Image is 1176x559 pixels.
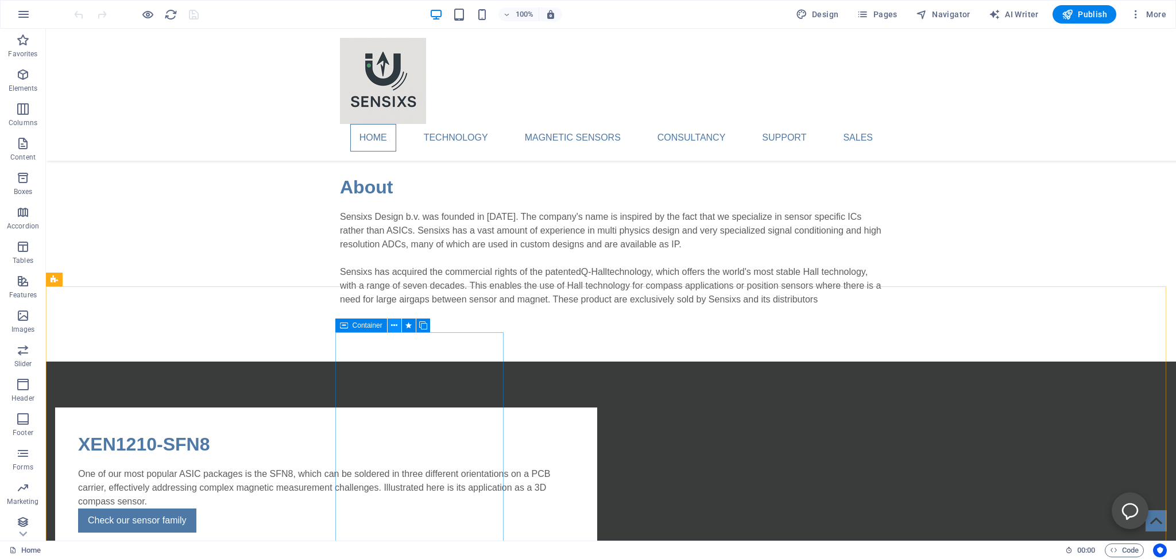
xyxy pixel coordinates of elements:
[791,5,844,24] button: Design
[1065,544,1096,557] h6: Session time
[9,544,41,557] a: Click to cancel selection. Double-click to open Pages
[1062,9,1107,20] span: Publish
[10,153,36,162] p: Content
[11,394,34,403] p: Header
[1130,9,1166,20] span: More
[984,5,1043,24] button: AI Writer
[13,463,33,472] p: Forms
[1153,544,1167,557] button: Usercentrics
[546,9,556,20] i: On resize automatically adjust zoom level to fit chosen device.
[9,290,37,300] p: Features
[989,9,1039,20] span: AI Writer
[9,118,37,127] p: Columns
[11,325,35,334] p: Images
[916,9,970,20] span: Navigator
[1110,544,1139,557] span: Code
[1085,546,1087,554] span: :
[353,322,382,329] span: Container
[9,84,38,93] p: Elements
[32,438,528,480] div: One of our most popular ASIC packages is the SFN8, which can be soldered in three different orien...
[1053,5,1116,24] button: Publish
[7,222,39,231] p: Accordion
[14,187,33,196] p: Boxes
[13,256,33,265] p: Tables
[796,9,839,20] span: Design
[791,5,844,24] div: Design (Ctrl+Alt+Y)
[1105,544,1144,557] button: Code
[911,5,975,24] button: Navigator
[1077,544,1095,557] span: 00 00
[164,8,177,21] i: Reload page
[857,9,897,20] span: Pages
[141,7,154,21] button: Click here to leave preview mode and continue editing
[14,359,32,368] p: Slider
[164,7,177,21] button: reload
[13,428,33,437] p: Footer
[1125,5,1171,24] button: More
[7,497,38,506] p: Marketing
[498,7,539,21] button: 100%
[8,49,37,59] p: Favorites
[852,5,902,24] button: Pages
[1066,464,1102,500] button: Open chatbot window
[516,7,534,21] h6: 100%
